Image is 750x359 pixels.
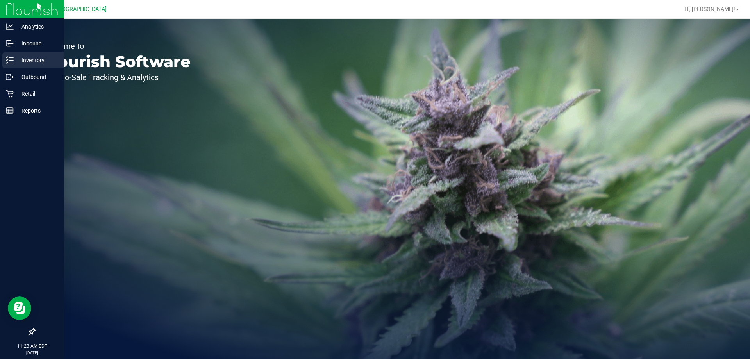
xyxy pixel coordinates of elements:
[6,107,14,114] inline-svg: Reports
[6,39,14,47] inline-svg: Inbound
[14,89,61,98] p: Retail
[14,55,61,65] p: Inventory
[14,22,61,31] p: Analytics
[6,56,14,64] inline-svg: Inventory
[6,90,14,98] inline-svg: Retail
[42,73,191,81] p: Seed-to-Sale Tracking & Analytics
[53,6,107,13] span: [GEOGRAPHIC_DATA]
[6,73,14,81] inline-svg: Outbound
[42,54,191,70] p: Flourish Software
[6,23,14,30] inline-svg: Analytics
[684,6,735,12] span: Hi, [PERSON_NAME]!
[14,39,61,48] p: Inbound
[42,42,191,50] p: Welcome to
[4,350,61,355] p: [DATE]
[8,296,31,320] iframe: Resource center
[4,343,61,350] p: 11:23 AM EDT
[14,106,61,115] p: Reports
[14,72,61,82] p: Outbound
